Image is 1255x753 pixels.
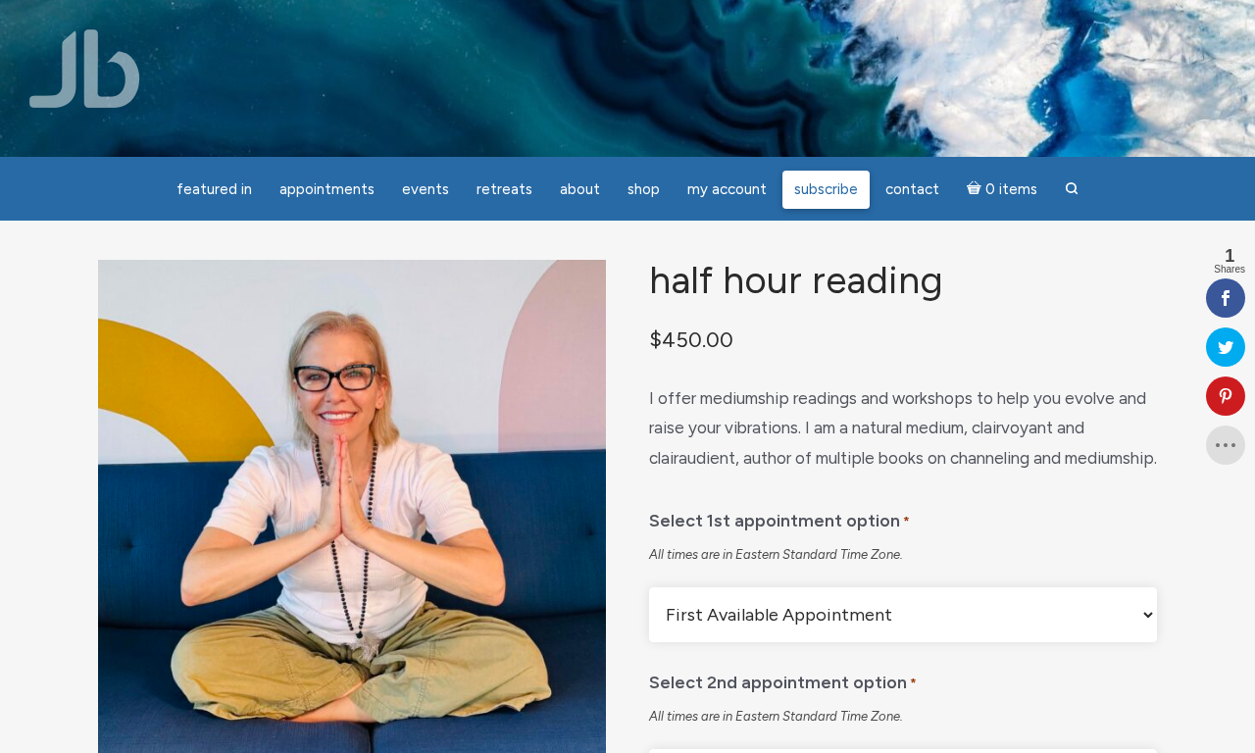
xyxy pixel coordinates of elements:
[687,180,767,198] span: My Account
[616,171,672,209] a: Shop
[955,169,1049,209] a: Cart0 items
[874,171,951,209] a: Contact
[402,180,449,198] span: Events
[627,180,660,198] span: Shop
[29,29,140,108] img: Jamie Butler. The Everyday Medium
[560,180,600,198] span: About
[279,180,375,198] span: Appointments
[649,260,1157,302] h1: Half Hour Reading
[649,327,733,352] bdi: 450.00
[176,180,252,198] span: featured in
[649,546,1157,564] div: All times are in Eastern Standard Time Zone.
[1214,265,1245,275] span: Shares
[676,171,778,209] a: My Account
[548,171,612,209] a: About
[985,182,1037,197] span: 0 items
[649,708,1157,726] div: All times are in Eastern Standard Time Zone.
[268,171,386,209] a: Appointments
[794,180,858,198] span: Subscribe
[477,180,532,198] span: Retreats
[649,383,1157,474] p: I offer mediumship readings and workshops to help you evolve and raise your vibrations. I am a na...
[782,171,870,209] a: Subscribe
[885,180,939,198] span: Contact
[390,171,461,209] a: Events
[465,171,544,209] a: Retreats
[1214,247,1245,265] span: 1
[165,171,264,209] a: featured in
[967,180,985,198] i: Cart
[649,658,917,700] label: Select 2nd appointment option
[649,496,910,538] label: Select 1st appointment option
[649,327,662,352] span: $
